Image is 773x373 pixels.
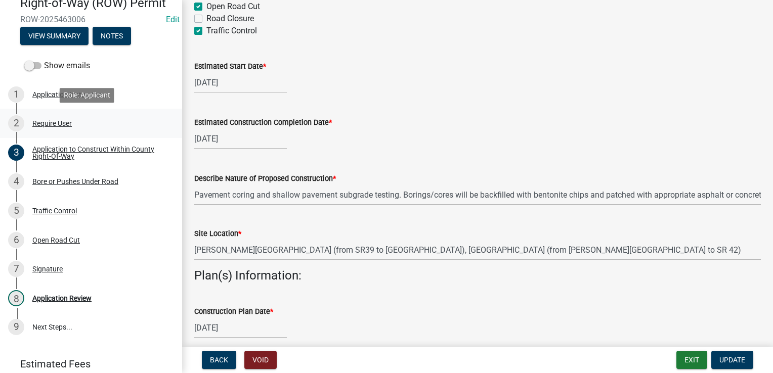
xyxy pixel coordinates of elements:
wm-modal-confirm: Notes [93,32,131,40]
div: 8 [8,290,24,306]
span: ROW-2025463006 [20,15,162,24]
button: Notes [93,27,131,45]
div: 6 [8,232,24,248]
div: Traffic Control [32,207,77,214]
wm-modal-confirm: Edit Application Number [166,15,180,24]
button: Exit [676,351,707,369]
div: 3 [8,145,24,161]
div: Application to Construct Within County Right-Of-Way [32,146,166,160]
a: Edit [166,15,180,24]
div: Bore or Pushes Under Road [32,178,118,185]
div: 7 [8,261,24,277]
label: Road Closure [206,13,254,25]
input: mm/dd/yyyy [194,72,287,93]
input: mm/dd/yyyy [194,128,287,149]
label: Traffic Control [206,25,257,37]
label: Show emails [24,60,90,72]
span: Update [719,356,745,364]
div: Application Instructions [32,91,107,98]
button: Update [711,351,753,369]
div: 4 [8,173,24,190]
div: Signature [32,265,63,272]
div: Application Review [32,295,92,302]
wm-modal-confirm: Summary [20,32,89,40]
div: 5 [8,203,24,219]
div: 1 [8,86,24,103]
button: Void [244,351,277,369]
div: 2 [8,115,24,131]
label: Site Location [194,230,241,238]
div: 9 [8,319,24,335]
div: Open Road Cut [32,237,80,244]
label: Construction Plan Date [194,308,273,315]
h4: Plan(s) Information: [194,268,761,283]
div: Require User [32,120,72,127]
button: View Summary [20,27,89,45]
label: Describe Nature of Proposed Construction [194,175,336,182]
label: Estimated Start Date [194,63,266,70]
span: Back [210,356,228,364]
button: Back [202,351,236,369]
div: Role: Applicant [60,88,114,103]
label: Open Road Cut [206,1,260,13]
label: Estimated Construction Completion Date [194,119,332,126]
input: mm/dd/yyyy [194,317,287,338]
